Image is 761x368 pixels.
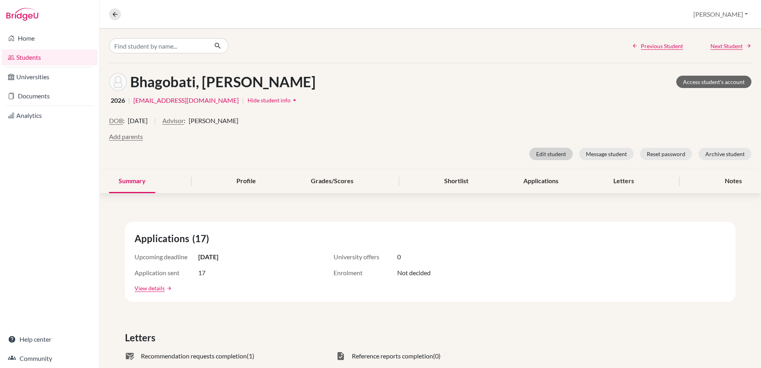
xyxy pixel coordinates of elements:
span: Not decided [397,268,431,278]
span: Enrolment [334,268,397,278]
span: : [184,116,185,125]
span: : [123,116,125,125]
span: [DATE] [128,116,148,125]
a: Analytics [2,108,98,123]
a: Access student's account [676,76,751,88]
span: 17 [198,268,205,278]
a: Documents [2,88,98,104]
a: Previous Student [632,42,683,50]
button: DOB [109,116,123,125]
div: Shortlist [435,170,478,193]
button: Message student [579,148,634,160]
span: Upcoming deadline [135,252,198,262]
span: 0 [397,252,401,262]
span: | [154,116,156,132]
div: Notes [715,170,751,193]
span: Letters [125,331,158,345]
a: Community [2,350,98,366]
img: Bridge-U [6,8,38,21]
a: Home [2,30,98,46]
div: Summary [109,170,155,193]
span: (1) [247,351,254,361]
button: Advisor [162,116,184,125]
i: arrow_drop_up [291,96,299,104]
div: Grades/Scores [301,170,363,193]
button: Add parents [109,132,143,141]
button: Hide student infoarrow_drop_up [247,94,299,106]
input: Find student by name... [109,38,208,53]
button: Archive student [699,148,751,160]
div: Applications [514,170,568,193]
span: | [128,96,130,105]
span: mark_email_read [125,351,135,361]
button: Reset password [640,148,692,160]
span: Reference reports completion [352,351,433,361]
h1: Bhagobati, [PERSON_NAME] [130,73,316,90]
span: task [336,351,345,361]
span: 2026 [111,96,125,105]
button: Edit student [529,148,573,160]
span: Next Student [710,42,743,50]
span: Applications [135,231,192,246]
span: University offers [334,252,397,262]
span: Recommendation requests completion [141,351,247,361]
span: Hide student info [248,97,291,104]
div: Letters [604,170,644,193]
button: [PERSON_NAME] [690,7,751,22]
a: View details [135,284,165,292]
img: Henry Bhagobati's avatar [109,73,127,91]
a: Help center [2,331,98,347]
span: [DATE] [198,252,219,262]
a: Universities [2,69,98,85]
a: [EMAIL_ADDRESS][DOMAIN_NAME] [133,96,239,105]
a: arrow_forward [165,286,172,291]
div: Profile [227,170,265,193]
a: Next Student [710,42,751,50]
span: (0) [433,351,441,361]
span: Application sent [135,268,198,278]
span: | [242,96,244,105]
span: [PERSON_NAME] [189,116,238,125]
span: Previous Student [641,42,683,50]
a: Students [2,49,98,65]
span: (17) [192,231,212,246]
